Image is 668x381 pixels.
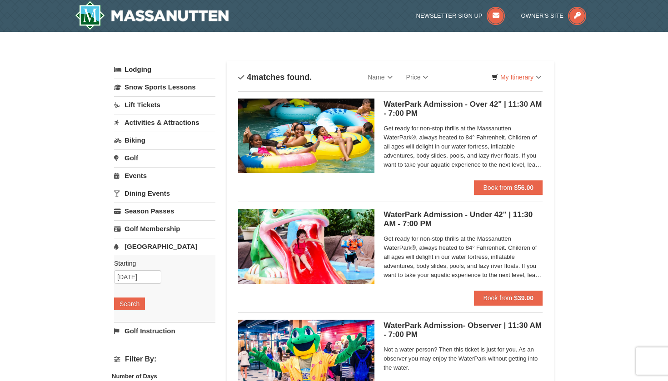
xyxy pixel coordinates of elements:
[114,96,215,113] a: Lift Tickets
[114,167,215,184] a: Events
[238,209,374,283] img: 6619917-1570-0b90b492.jpg
[114,203,215,219] a: Season Passes
[114,132,215,148] a: Biking
[238,99,374,173] img: 6619917-1560-394ba125.jpg
[384,210,543,228] h5: WaterPark Admission - Under 42" | 11:30 AM - 7:00 PM
[114,238,215,255] a: [GEOGRAPHIC_DATA]
[75,1,229,30] img: Massanutten Resort Logo
[114,185,215,202] a: Dining Events
[384,100,543,118] h5: WaterPark Admission - Over 42" | 11:30 AM - 7:00 PM
[114,297,145,310] button: Search
[521,12,564,19] span: Owner's Site
[416,12,505,19] a: Newsletter Sign Up
[521,12,587,19] a: Owner's Site
[114,149,215,166] a: Golf
[483,184,512,191] span: Book from
[474,180,543,195] button: Book from $56.00
[483,294,512,302] span: Book from
[114,220,215,237] a: Golf Membership
[514,184,533,191] strong: $56.00
[114,355,215,363] h4: Filter By:
[384,234,543,280] span: Get ready for non-stop thrills at the Massanutten WaterPark®, always heated to 84° Fahrenheit. Ch...
[114,322,215,339] a: Golf Instruction
[384,124,543,169] span: Get ready for non-stop thrills at the Massanutten WaterPark®, always heated to 84° Fahrenheit. Ch...
[114,79,215,95] a: Snow Sports Lessons
[384,321,543,339] h5: WaterPark Admission- Observer | 11:30 AM - 7:00 PM
[384,345,543,372] span: Not a water person? Then this ticket is just for you. As an observer you may enjoy the WaterPark ...
[112,373,157,380] strong: Number of Days
[514,294,533,302] strong: $39.00
[75,1,229,30] a: Massanutten Resort
[416,12,483,19] span: Newsletter Sign Up
[114,259,209,268] label: Starting
[361,68,399,86] a: Name
[114,371,154,378] strong: Price: (USD $)
[474,291,543,305] button: Book from $39.00
[399,68,435,86] a: Price
[486,70,547,84] a: My Itinerary
[114,114,215,131] a: Activities & Attractions
[114,61,215,78] a: Lodging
